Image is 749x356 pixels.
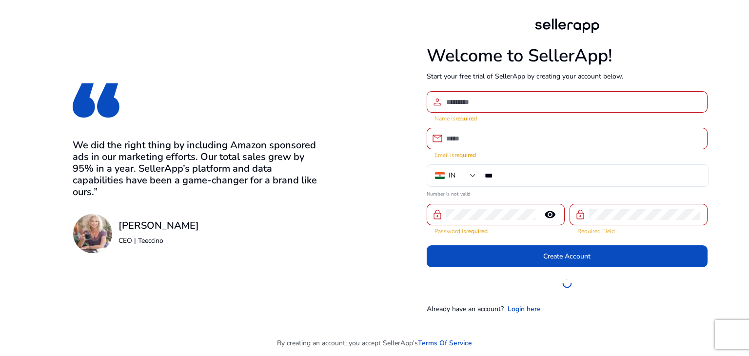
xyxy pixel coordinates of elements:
[543,251,591,261] span: Create Account
[432,209,443,220] span: lock
[508,304,541,314] a: Login here
[434,113,700,123] mat-error: Name is
[73,139,322,198] h3: We did the right thing by including Amazon sponsored ads in our marketing efforts. Our total sale...
[427,304,504,314] p: Already have an account?
[427,188,708,198] mat-error: Number is not valid
[434,225,557,236] mat-error: Password is
[118,236,199,246] p: CEO | Teeccino
[432,96,443,108] span: person
[427,45,708,66] h1: Welcome to SellerApp!
[118,220,199,232] h3: [PERSON_NAME]
[577,225,700,236] mat-error: Required Field
[418,338,472,348] a: Terms Of Service
[538,209,562,220] mat-icon: remove_red_eye
[427,71,708,81] p: Start your free trial of SellerApp by creating your account below.
[455,115,477,122] strong: required
[466,227,488,235] strong: required
[574,209,586,220] span: lock
[427,245,708,267] button: Create Account
[449,170,455,181] div: IN
[432,133,443,144] span: email
[434,149,700,159] mat-error: Email is
[454,151,476,159] strong: required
